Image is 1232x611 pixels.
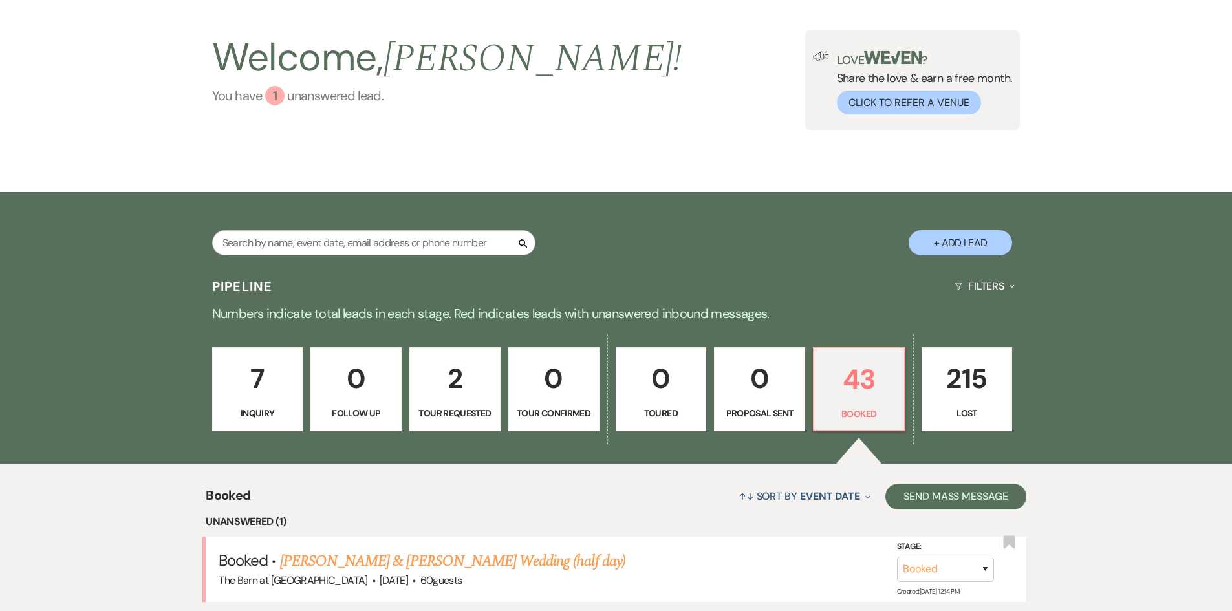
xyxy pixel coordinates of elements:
[930,406,1004,420] p: Lost
[319,406,393,420] p: Follow Up
[151,303,1082,324] p: Numbers indicate total leads in each stage. Red indicates leads with unanswered inbound messages.
[319,357,393,400] p: 0
[212,30,682,86] h2: Welcome,
[212,86,682,105] a: You have 1 unanswered lead.
[897,587,959,595] span: Created: [DATE] 12:14 PM
[885,484,1026,509] button: Send Mass Message
[206,513,1026,530] li: Unanswered (1)
[508,347,600,431] a: 0Tour Confirmed
[616,347,707,431] a: 0Toured
[310,347,402,431] a: 0Follow Up
[517,357,591,400] p: 0
[909,230,1012,255] button: + Add Lead
[221,357,295,400] p: 7
[219,573,367,587] span: The Barn at [GEOGRAPHIC_DATA]
[212,230,535,255] input: Search by name, event date, email address or phone number
[897,540,994,554] label: Stage:
[837,51,1013,66] p: Love ?
[813,51,829,61] img: loud-speaker-illustration.svg
[219,550,268,570] span: Booked
[517,406,591,420] p: Tour Confirmed
[409,347,501,431] a: 2Tour Requested
[733,479,876,513] button: Sort By Event Date
[714,347,805,431] a: 0Proposal Sent
[813,347,905,431] a: 43Booked
[280,550,625,573] a: [PERSON_NAME] & [PERSON_NAME] Wedding (half day)
[930,357,1004,400] p: 215
[739,489,754,503] span: ↑↓
[949,269,1020,303] button: Filters
[212,277,273,295] h3: Pipeline
[221,406,295,420] p: Inquiry
[624,357,698,400] p: 0
[265,86,285,105] div: 1
[722,357,797,400] p: 0
[384,29,682,89] span: [PERSON_NAME] !
[822,407,896,421] p: Booked
[800,489,860,503] span: Event Date
[420,573,462,587] span: 60 guests
[206,486,250,513] span: Booked
[864,51,922,64] img: weven-logo-green.svg
[380,573,408,587] span: [DATE]
[624,406,698,420] p: Toured
[418,406,492,420] p: Tour Requested
[418,357,492,400] p: 2
[722,406,797,420] p: Proposal Sent
[212,347,303,431] a: 7Inquiry
[829,51,1013,114] div: Share the love & earn a free month.
[822,358,896,401] p: 43
[922,347,1013,431] a: 215Lost
[837,91,981,114] button: Click to Refer a Venue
